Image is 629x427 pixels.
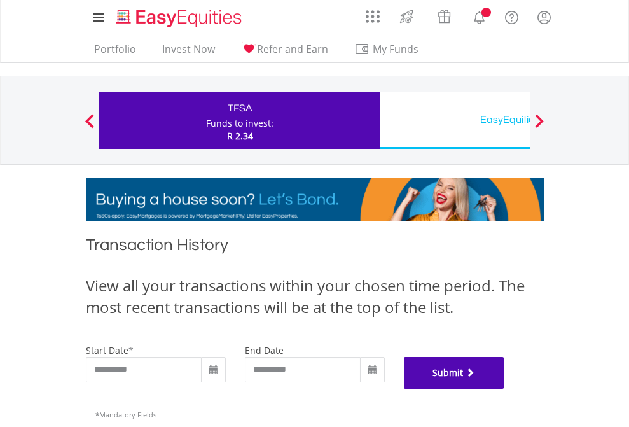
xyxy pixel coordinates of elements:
[396,6,417,27] img: thrive-v2.svg
[107,99,373,117] div: TFSA
[114,8,247,29] img: EasyEquities_Logo.png
[77,120,102,133] button: Previous
[257,42,328,56] span: Refer and Earn
[86,178,544,221] img: EasyMortage Promotion Banner
[86,275,544,319] div: View all your transactions within your chosen time period. The most recent transactions will be a...
[245,344,284,356] label: end date
[354,41,438,57] span: My Funds
[86,234,544,262] h1: Transaction History
[463,3,495,29] a: Notifications
[495,3,528,29] a: FAQ's and Support
[425,3,463,27] a: Vouchers
[434,6,455,27] img: vouchers-v2.svg
[528,3,560,31] a: My Profile
[527,120,552,133] button: Next
[227,130,253,142] span: R 2.34
[157,43,220,62] a: Invest Now
[206,117,273,130] div: Funds to invest:
[95,410,156,419] span: Mandatory Fields
[404,357,504,389] button: Submit
[111,3,247,29] a: Home page
[86,344,128,356] label: start date
[366,10,380,24] img: grid-menu-icon.svg
[89,43,141,62] a: Portfolio
[236,43,333,62] a: Refer and Earn
[357,3,388,24] a: AppsGrid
